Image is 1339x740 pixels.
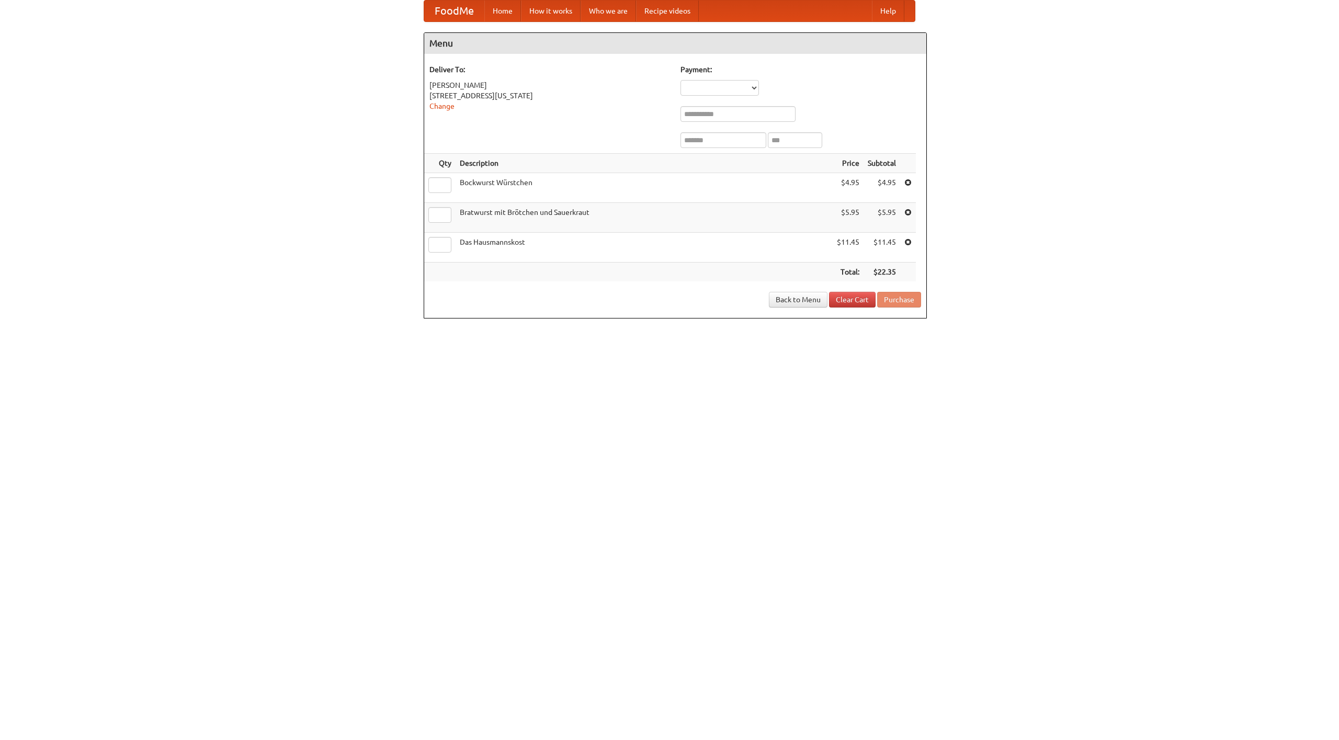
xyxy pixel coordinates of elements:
[429,102,455,110] a: Change
[877,292,921,308] button: Purchase
[864,203,900,233] td: $5.95
[864,233,900,263] td: $11.45
[424,154,456,173] th: Qty
[769,292,827,308] a: Back to Menu
[872,1,904,21] a: Help
[521,1,581,21] a: How it works
[864,173,900,203] td: $4.95
[833,233,864,263] td: $11.45
[833,154,864,173] th: Price
[484,1,521,21] a: Home
[424,1,484,21] a: FoodMe
[833,173,864,203] td: $4.95
[829,292,876,308] a: Clear Cart
[456,154,833,173] th: Description
[429,90,670,101] div: [STREET_ADDRESS][US_STATE]
[581,1,636,21] a: Who we are
[833,263,864,282] th: Total:
[636,1,699,21] a: Recipe videos
[456,173,833,203] td: Bockwurst Würstchen
[429,80,670,90] div: [PERSON_NAME]
[456,203,833,233] td: Bratwurst mit Brötchen und Sauerkraut
[424,33,926,54] h4: Menu
[680,64,921,75] h5: Payment:
[833,203,864,233] td: $5.95
[429,64,670,75] h5: Deliver To:
[864,263,900,282] th: $22.35
[456,233,833,263] td: Das Hausmannskost
[864,154,900,173] th: Subtotal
